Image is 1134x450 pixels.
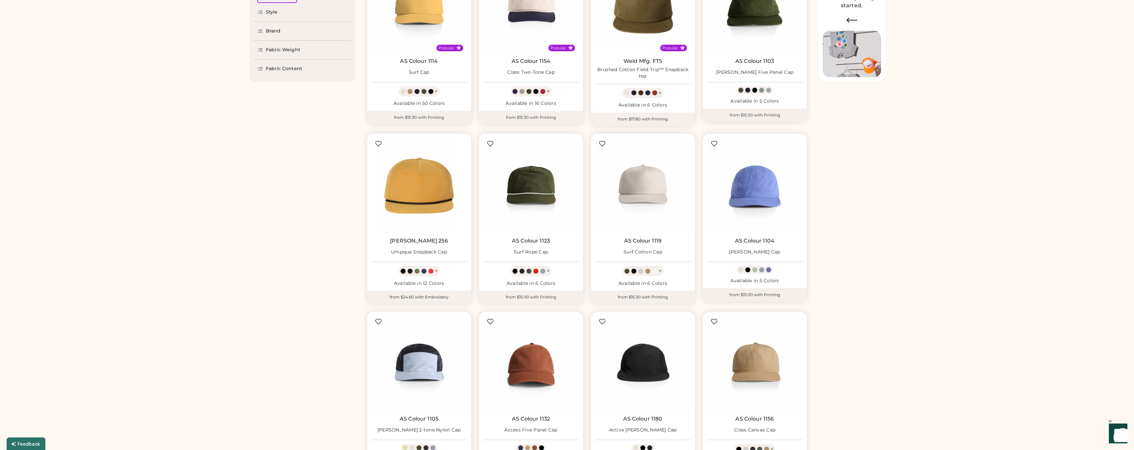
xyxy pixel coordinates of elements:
div: Surf Rope Cap [514,249,548,255]
div: + [435,267,438,275]
img: AS Colour 1123 Surf Rope Cap [483,138,579,234]
div: Fabric Weight [266,47,300,53]
a: AS Colour 1132 [512,416,550,422]
button: Popular Style [680,45,685,50]
div: from $15.00 with Printing [703,109,807,122]
a: AS Colour 1114 [400,58,438,65]
div: from $15.30 with Printing [591,291,695,304]
img: Image of Lisa Congdon Eye Print on T-Shirt and Hat [823,31,881,77]
div: from $24.60 with Embroidery [367,291,471,304]
a: AS Colour 1105 [400,416,438,422]
a: [PERSON_NAME] 256 [390,238,448,244]
div: Surf Cap [409,69,429,76]
div: Class Two-Tone Cap [507,69,555,76]
img: AS Colour 1156 Class Canvas Cap [707,316,803,412]
div: Available in 12 Colors [371,280,467,287]
a: AS Colour 1180 [623,416,662,422]
a: AS Colour 1119 [624,238,662,244]
div: from $15.00 with Printing [703,288,807,301]
a: AS Colour 1123 [512,238,550,244]
div: Available in 16 Colors [483,100,579,107]
div: Class Canvas Cap [734,427,775,433]
a: AS Colour 1104 [735,238,774,244]
div: Fabric Content [266,66,302,72]
a: AS Colour 1103 [735,58,774,65]
div: Umpqua Snapback Cap [391,249,447,255]
button: Popular Style [456,45,461,50]
div: Popular [662,45,678,51]
div: Available in 6 Colors [483,280,579,287]
div: [PERSON_NAME] 2-tone Nylon Cap [377,427,461,433]
div: Brand [266,28,281,34]
img: AS Colour 1180 Active Finn Cap [595,316,691,412]
div: Active [PERSON_NAME] Cap [609,427,677,433]
a: AS Colour 1156 [735,416,774,422]
img: AS Colour 1105 Finn 2-tone Nylon Cap [371,316,467,412]
img: AS Colour 1119 Surf Cotton Cap [595,138,691,234]
div: Style [266,9,278,16]
img: AS Colour 1104 Finn Nylon Cap [707,138,803,234]
div: Available in 5 Colors [707,98,803,105]
div: Access Five Panel Cap [504,427,557,433]
div: Popular [550,45,566,51]
div: [PERSON_NAME] Cap [729,249,780,255]
img: Richardson 256 Umpqua Snapback Cap [371,138,467,234]
div: Available in 50 Colors [371,100,467,107]
div: from $15.30 with Printing [367,111,471,124]
img: AS Colour 1132 Access Five Panel Cap [483,316,579,412]
div: + [547,88,550,95]
a: AS Colour 1154 [512,58,550,65]
div: + [547,267,550,275]
div: Available in 6 Colors [595,280,691,287]
div: [PERSON_NAME] Five Panel Cap [716,69,793,76]
div: + [435,88,438,95]
div: Available in 6 Colors [595,102,691,109]
div: + [659,267,662,275]
iframe: Front Chat [1103,420,1131,449]
div: Available in 5 Colors [707,278,803,284]
div: Popular [438,45,454,51]
div: from $15.30 with Printing [479,111,583,124]
div: Brushed Cotton Field Trip™ Snapback Hat [595,67,691,80]
a: Weld Mfg. FTS [623,58,662,65]
div: from $17.80 with Printing [591,112,695,126]
div: from $15.00 with Printing [479,291,583,304]
button: Popular Style [568,45,573,50]
div: Surf Cotton Cap [623,249,662,255]
div: + [659,89,662,97]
